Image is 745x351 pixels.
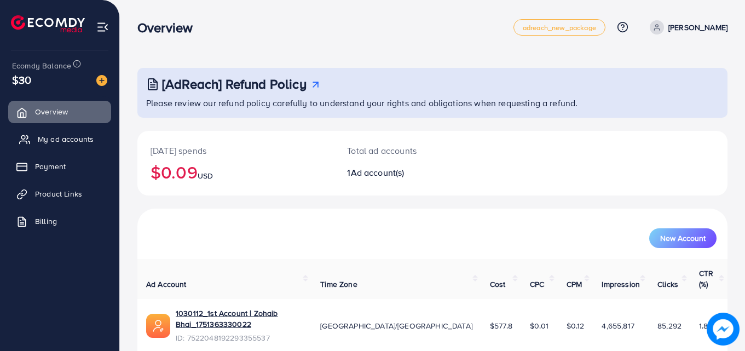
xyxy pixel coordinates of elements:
[660,234,706,242] span: New Account
[649,228,717,248] button: New Account
[567,279,582,290] span: CPM
[657,279,678,290] span: Clicks
[8,156,111,177] a: Payment
[8,128,111,150] a: My ad accounts
[151,144,321,157] p: [DATE] spends
[320,279,357,290] span: Time Zone
[490,320,512,331] span: $577.8
[198,170,213,181] span: USD
[567,320,585,331] span: $0.12
[162,76,307,92] h3: [AdReach] Refund Policy
[35,188,82,199] span: Product Links
[38,134,94,145] span: My ad accounts
[12,60,71,71] span: Ecomdy Balance
[151,162,321,182] h2: $0.09
[176,332,303,343] span: ID: 7522048192293355537
[8,101,111,123] a: Overview
[146,314,170,338] img: ic-ads-acc.e4c84228.svg
[347,168,469,178] h2: 1
[530,320,549,331] span: $0.01
[530,279,544,290] span: CPC
[35,216,57,227] span: Billing
[8,210,111,232] a: Billing
[490,279,506,290] span: Cost
[351,166,405,179] span: Ad account(s)
[657,320,682,331] span: 85,292
[35,161,66,172] span: Payment
[513,19,605,36] a: adreach_new_package
[12,72,31,88] span: $30
[523,24,596,31] span: adreach_new_package
[11,15,85,32] img: logo
[707,313,740,346] img: image
[668,21,727,34] p: [PERSON_NAME]
[137,20,201,36] h3: Overview
[96,75,107,86] img: image
[35,106,68,117] span: Overview
[602,279,640,290] span: Impression
[347,144,469,157] p: Total ad accounts
[8,183,111,205] a: Product Links
[146,96,721,110] p: Please review our refund policy carefully to understand your rights and obligations when requesti...
[645,20,727,34] a: [PERSON_NAME]
[602,320,634,331] span: 4,655,817
[699,320,713,331] span: 1.83
[146,279,187,290] span: Ad Account
[699,268,713,290] span: CTR (%)
[96,21,109,33] img: menu
[176,308,303,330] a: 1030112_1st Account | Zohaib Bhai_1751363330022
[320,320,472,331] span: [GEOGRAPHIC_DATA]/[GEOGRAPHIC_DATA]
